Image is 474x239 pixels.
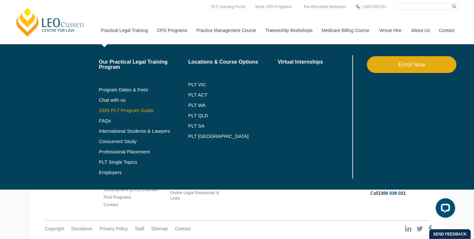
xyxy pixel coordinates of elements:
[71,226,92,232] a: Disclaimer
[99,118,189,123] a: FAQs
[188,82,278,87] a: PLT VIC
[152,16,191,44] a: CPD Programs
[188,59,278,65] a: Locations & Course Options
[210,3,247,10] a: PLT Learning Portal
[192,16,261,44] a: Practice Management Course
[175,226,190,232] a: Contact
[261,16,317,44] a: Traineeship Workshops
[254,3,293,10] a: Book CPD Programs
[374,16,406,44] a: Venue Hire
[103,195,131,200] a: Find Programs
[135,226,144,232] a: Staff
[99,129,189,134] a: International Students & Lawyers
[362,5,386,9] span: 1300 039 031
[371,183,432,197] li: Call
[99,170,189,175] a: Employers
[15,7,86,37] a: [PERSON_NAME] Centre for Law
[103,203,118,207] a: Contact
[188,103,262,108] a: PLT WA
[406,16,434,44] a: About Us
[99,149,189,154] a: Professional Placement
[361,3,388,10] a: 1300 039 031
[45,226,64,232] a: Copyright
[170,191,219,201] a: Online Legal Resources & Links
[96,16,152,44] a: Practical Legal Training
[367,56,457,73] a: Enrol Now
[99,98,189,103] a: Chat with us
[317,16,374,44] a: Medicare Billing Course
[99,139,189,144] a: Concurrent Study
[188,123,278,129] a: PLT SA
[188,134,278,139] a: PLT [GEOGRAPHIC_DATA]
[434,16,459,44] a: Contact
[378,191,406,196] a: 1300 039 031
[99,108,172,113] a: 2025 PLT Program Guide
[99,59,189,70] a: Our Practical Legal Training Program
[99,160,189,165] a: PLT Single Topics
[100,226,128,232] a: Privacy Policy
[151,226,168,232] a: Sitemap
[99,87,189,92] a: Program Dates & Fees
[302,3,348,10] a: Pre-Recorded Webcasts
[278,59,351,65] a: Virtual Internships
[188,113,278,118] a: PLT QLD
[188,92,278,98] a: PLT ACT
[431,196,458,223] iframe: LiveChat chat widget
